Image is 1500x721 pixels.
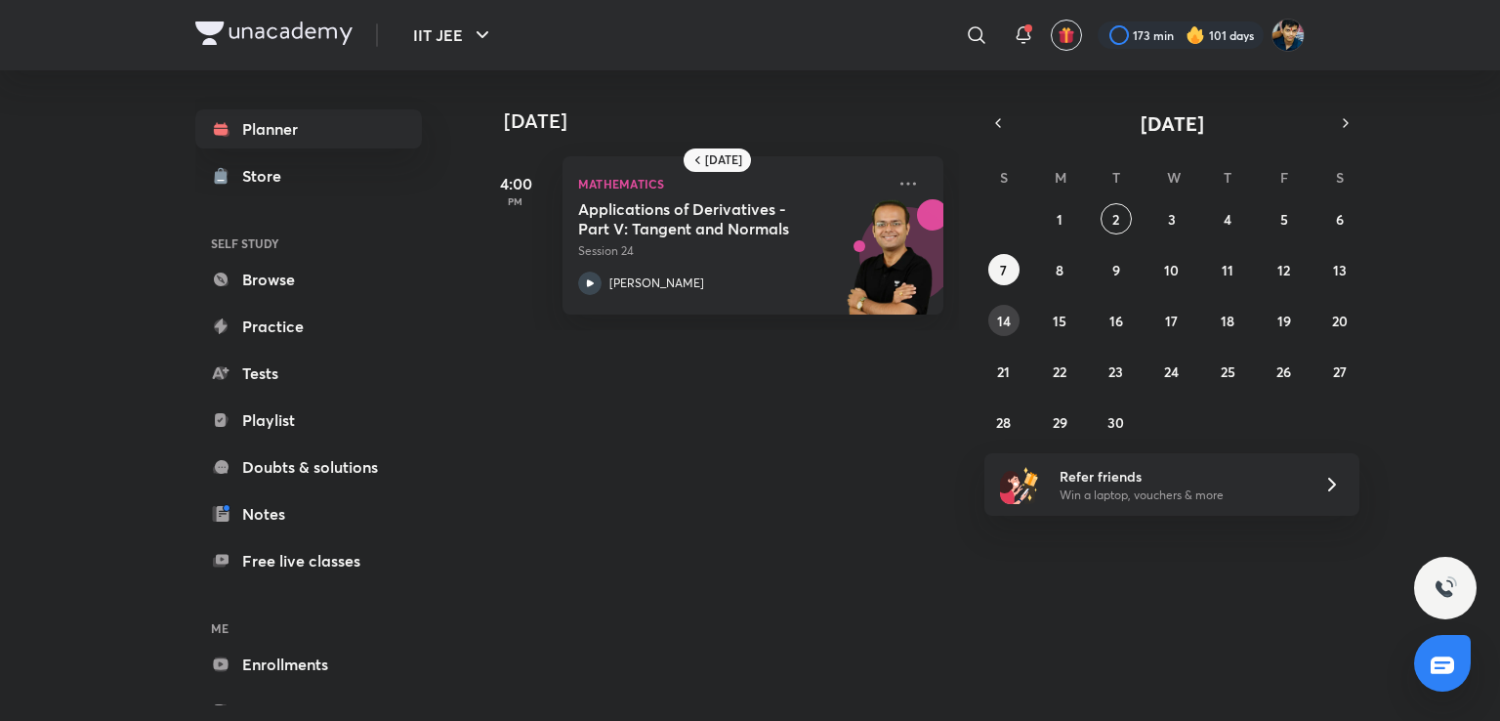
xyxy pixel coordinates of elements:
p: [PERSON_NAME] [609,275,704,292]
img: avatar [1058,26,1075,44]
abbr: September 25, 2025 [1221,362,1235,381]
abbr: Saturday [1336,168,1344,187]
img: SHREYANSH GUPTA [1271,19,1305,52]
button: September 23, 2025 [1101,356,1132,387]
button: September 19, 2025 [1269,305,1300,336]
abbr: September 14, 2025 [997,312,1011,330]
button: September 4, 2025 [1212,203,1243,234]
a: Planner [195,109,422,148]
abbr: September 17, 2025 [1165,312,1178,330]
abbr: September 16, 2025 [1109,312,1123,330]
a: Doubts & solutions [195,447,422,487]
h6: SELF STUDY [195,227,422,260]
button: September 15, 2025 [1044,305,1075,336]
button: September 6, 2025 [1324,203,1355,234]
img: unacademy [836,199,943,334]
a: Free live classes [195,541,422,580]
button: September 9, 2025 [1101,254,1132,285]
button: September 21, 2025 [988,356,1020,387]
a: Practice [195,307,422,346]
abbr: September 18, 2025 [1221,312,1234,330]
abbr: Friday [1280,168,1288,187]
button: September 8, 2025 [1044,254,1075,285]
abbr: Tuesday [1112,168,1120,187]
abbr: September 15, 2025 [1053,312,1066,330]
button: [DATE] [1012,109,1332,137]
abbr: September 8, 2025 [1056,261,1063,279]
abbr: Thursday [1224,168,1231,187]
abbr: September 27, 2025 [1333,362,1347,381]
button: September 5, 2025 [1269,203,1300,234]
abbr: September 7, 2025 [1000,261,1007,279]
p: Mathematics [578,172,885,195]
abbr: September 3, 2025 [1168,210,1176,229]
a: Browse [195,260,422,299]
span: [DATE] [1141,110,1204,137]
abbr: September 13, 2025 [1333,261,1347,279]
abbr: September 10, 2025 [1164,261,1179,279]
a: Tests [195,354,422,393]
button: September 30, 2025 [1101,406,1132,438]
abbr: September 23, 2025 [1108,362,1123,381]
abbr: September 5, 2025 [1280,210,1288,229]
abbr: September 19, 2025 [1277,312,1291,330]
abbr: September 12, 2025 [1277,261,1290,279]
button: September 3, 2025 [1156,203,1187,234]
a: Company Logo [195,21,353,50]
h6: Refer friends [1060,466,1300,487]
abbr: September 30, 2025 [1107,413,1124,432]
a: Store [195,156,422,195]
abbr: Wednesday [1167,168,1181,187]
abbr: September 24, 2025 [1164,362,1179,381]
abbr: September 2, 2025 [1112,210,1119,229]
button: September 22, 2025 [1044,356,1075,387]
abbr: September 21, 2025 [997,362,1010,381]
button: September 27, 2025 [1324,356,1355,387]
button: September 24, 2025 [1156,356,1187,387]
button: September 25, 2025 [1212,356,1243,387]
p: Win a laptop, vouchers & more [1060,487,1300,504]
a: Playlist [195,401,422,440]
button: September 13, 2025 [1324,254,1355,285]
abbr: September 6, 2025 [1336,210,1344,229]
abbr: September 1, 2025 [1057,210,1062,229]
div: Store [242,164,293,188]
button: September 18, 2025 [1212,305,1243,336]
abbr: September 20, 2025 [1332,312,1348,330]
abbr: September 9, 2025 [1112,261,1120,279]
abbr: Sunday [1000,168,1008,187]
button: September 17, 2025 [1156,305,1187,336]
abbr: September 28, 2025 [996,413,1011,432]
p: PM [477,195,555,207]
button: September 10, 2025 [1156,254,1187,285]
button: September 14, 2025 [988,305,1020,336]
button: September 20, 2025 [1324,305,1355,336]
img: referral [1000,465,1039,504]
a: Enrollments [195,645,422,684]
button: September 7, 2025 [988,254,1020,285]
img: streak [1186,25,1205,45]
abbr: September 26, 2025 [1276,362,1291,381]
button: September 12, 2025 [1269,254,1300,285]
button: September 1, 2025 [1044,203,1075,234]
button: September 28, 2025 [988,406,1020,438]
button: IIT JEE [401,16,506,55]
button: avatar [1051,20,1082,51]
h5: 4:00 [477,172,555,195]
button: September 11, 2025 [1212,254,1243,285]
h6: ME [195,612,422,645]
img: Company Logo [195,21,353,45]
h4: [DATE] [504,109,963,133]
a: Notes [195,494,422,533]
button: September 26, 2025 [1269,356,1300,387]
h5: Applications of Derivatives - Part V: Tangent and Normals [578,199,821,238]
h6: [DATE] [705,152,742,168]
button: September 29, 2025 [1044,406,1075,438]
abbr: September 29, 2025 [1053,413,1067,432]
abbr: September 11, 2025 [1222,261,1233,279]
abbr: Monday [1055,168,1066,187]
button: September 2, 2025 [1101,203,1132,234]
abbr: September 22, 2025 [1053,362,1066,381]
button: September 16, 2025 [1101,305,1132,336]
img: ttu [1434,576,1457,600]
